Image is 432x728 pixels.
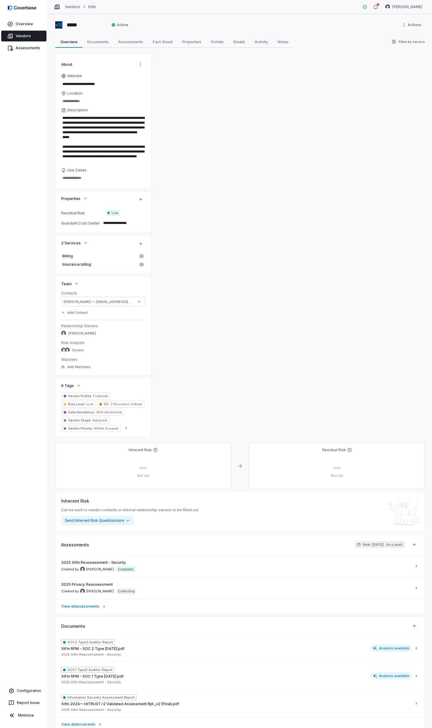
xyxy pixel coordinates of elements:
textarea: Use Cases [61,174,145,182]
span: View all documents [61,722,95,727]
a: Vendors [65,5,80,9]
button: Team [59,278,81,289]
span: Activity [252,38,271,46]
span: SC : [104,402,109,406]
span: Low [85,402,93,406]
dt: Risk Analysts [61,340,145,345]
span: Vendor Profile : [68,394,92,398]
button: Minimize [2,709,45,721]
button: Jesse Nord avatar[PERSON_NAME] [382,2,426,11]
span: 2025 Xifin Reassessment - Security [61,708,121,712]
textarea: Description [61,114,145,165]
dt: Relationship Owners [61,324,145,328]
input: Website [61,80,135,88]
dt: Watchers [61,357,145,362]
span: Information Security Assessment Report [61,694,136,700]
img: Jesse Nord avatar [385,5,390,9]
span: Configuration [17,688,41,693]
span: Description [67,108,88,113]
span: Portals [208,38,226,46]
span: Website [67,74,82,78]
span: Properties [61,196,80,201]
button: Filter by service [390,36,427,47]
span: 2025 Xifin Reassessment - Security [61,680,121,684]
span: Vendors [16,34,31,38]
span: 2025 Privacy Reassessment [61,582,113,587]
div: Guardant Cost Center [61,221,101,225]
button: 6 Tags [59,380,83,391]
input: Location [61,97,145,105]
button: SOC1 Type2 Auditor ReportXiFin RPM - SOC 1 Type [DATE].pdf2025 Xifin Reassessment - SecurityAnaly... [55,662,425,689]
span: — [333,463,340,472]
span: Analysis available [370,645,412,652]
img: Eddie Tan avatar [61,331,66,336]
span: Fact Sheet [150,38,175,46]
span: Vendor Priority : [68,426,93,430]
a: Xifin [88,5,96,9]
span: [PERSON_NAME] [86,567,114,572]
p: Complete [118,567,133,572]
button: Information Security Assessment ReportXifin 2024— HITRUST r2 Validated Assessment Rpt._v2 (Final)... [55,689,425,717]
button: 2 Services [59,237,90,248]
span: Assessments [16,46,40,50]
button: Send Inherent Risk Questionnaire [61,516,134,525]
a: Vendors [1,31,46,41]
img: Arun Muthu avatar [80,567,85,572]
span: Next: [DATE] [363,542,384,547]
button: More actions [400,20,425,29]
span: Emails [231,38,247,46]
button: Add Contact [59,307,90,318]
span: Analysis available [370,672,412,679]
span: Report Issue [17,700,40,705]
span: SOC1 Type2 Auditor Report [61,667,114,673]
div: Residual Risk [61,211,101,215]
span: Financial [92,394,108,398]
a: Configuration [2,685,45,696]
span: Use Cases [67,168,87,173]
span: 6 Tags [61,383,74,388]
a: Billing [61,252,137,260]
span: HIPAA Scoped [93,426,118,430]
span: Insurance billing [62,262,136,267]
span: 2025 Xifin Reassessment - Security [61,560,126,565]
img: Jesse Nord avatar [61,348,66,352]
a: 2025 Xifin Reassessment - SecurityCreated by Arun Muthu avatar[PERSON_NAME]Complete [55,555,425,577]
span: Documents [85,38,111,46]
span: Assessments [116,38,145,46]
dt: Contacts [61,291,145,296]
span: Team [61,281,72,286]
span: Risk Level : [68,402,85,406]
span: Vendor Stage : [68,418,91,422]
span: 2 users [72,348,84,352]
span: [PERSON_NAME] — [EMAIL_ADDRESS][DOMAIN_NAME] — 18584362980 [64,299,134,304]
span: Minimize [18,713,34,718]
span: SOC2 Type2 Auditor Report [61,639,115,645]
span: Created by [61,567,114,572]
button: Properties [59,193,89,204]
span: 2025 Xifin Reassessment - Security [61,652,121,657]
button: Report Issue [2,697,45,708]
span: Overview [58,38,80,46]
span: Add Watchers [67,365,91,369]
a: 2025 Privacy ReassessmentCreated by Justin Trimachi avatar[PERSON_NAME]Collecting [55,577,425,599]
p: Not set [60,473,226,478]
button: SOC2 Type2 Auditor ReportXiFin RPM - SOC 2 Type [DATE].pdf2025 Xifin Reassessment - SecurityAnaly... [55,634,425,662]
h4: Inherent Risk [129,448,152,452]
span: Documents [61,623,85,629]
a: View allassessments [55,599,425,614]
a: Assessments [1,43,46,53]
span: View all assessments [61,604,99,609]
span: ( in a year ) [386,542,403,547]
span: Location [67,91,82,96]
span: Billing [62,254,136,258]
span: XiFin RPM - SOC 2 Type [DATE].pdf [61,646,124,651]
span: Overview [16,22,33,26]
span: 2 Business Critical [110,402,142,406]
span: Inherent Risk [61,498,89,504]
img: Justin Trimachi avatar [80,589,85,594]
span: [PERSON_NAME] [392,5,422,9]
a: Insurance billing [61,260,137,269]
span: [PERSON_NAME] [86,589,114,594]
button: Next: [DATE](in a year) [355,541,405,548]
span: Adopted [91,418,107,422]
